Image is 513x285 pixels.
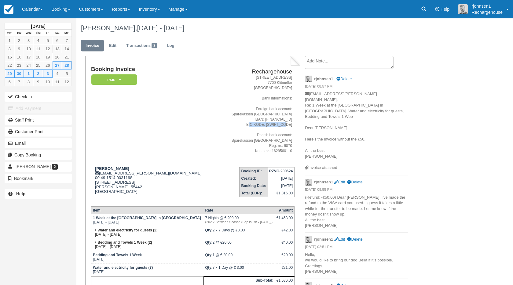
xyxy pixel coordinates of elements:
b: Help [16,191,25,196]
a: 17 [24,53,33,61]
a: 10 [24,45,33,53]
th: Booking Date: [240,182,268,189]
th: Mon [5,30,14,36]
th: Tue [14,30,24,36]
td: [DATE] - [DATE] [91,239,203,251]
a: 3 [24,36,33,45]
p: [EMAIL_ADDRESS][PERSON_NAME][DOMAIN_NAME], Re: 1 Week at the [GEOGRAPHIC_DATA] in [GEOGRAPHIC_DAT... [305,91,408,165]
td: [DATE] - [DATE] [91,214,203,227]
a: 1 [24,69,33,78]
strong: rjohnsen1 [314,180,333,184]
strong: [PERSON_NAME] [95,166,129,171]
th: Sat [53,30,62,36]
a: 12 [62,78,71,86]
div: €1,463.00 [277,216,293,225]
i: Help [435,7,439,11]
a: 28 [62,61,71,69]
div: €20.00 [277,253,293,262]
a: Transactions3 [122,40,162,52]
a: Delete [347,180,362,184]
p: Hello, we would like to bring our dog Bella if it‘s possible. Greetings, [PERSON_NAME] [305,252,408,275]
td: 2 @ €20.00 [204,239,275,251]
a: 16 [14,53,24,61]
div: €42.00 [277,228,293,237]
button: Email [5,138,72,148]
a: 5 [43,36,53,45]
strong: RZVG-200624 [269,169,293,173]
td: €1,586.00 [275,277,295,284]
a: 20 [53,53,62,61]
th: Sub-Total: [204,277,275,284]
a: 19 [43,53,53,61]
a: 27 [53,61,62,69]
td: [DATE] [268,175,295,182]
em: (2025: Between Season (Sep is 6th - [DATE])) [205,220,273,224]
strong: Qty [205,228,213,232]
a: Edit [334,180,345,184]
th: Wed [24,30,33,36]
strong: Qty [205,240,213,245]
strong: Qty [205,253,213,257]
span: [PERSON_NAME] [16,164,51,169]
a: 4 [33,36,43,45]
td: [DATE] [268,182,295,189]
th: Created: [240,175,268,182]
a: 11 [33,45,43,53]
span: Help [441,7,450,12]
a: Staff Print [5,115,72,125]
a: 2 [33,69,43,78]
a: Log [163,40,179,52]
a: 12 [43,45,53,53]
td: 2 x 7 Days @ €3.00 [204,227,275,239]
div: €21.00 [277,265,293,275]
a: 10 [43,78,53,86]
p: Rechargehouse [471,9,503,15]
a: Delete [347,237,362,242]
a: 29 [5,69,14,78]
th: Item [91,207,203,214]
p: (Refund: -€50.00) Dear [PERSON_NAME], I've made the refund to the VISA card you used. I guess it ... [305,195,408,229]
div: Invoice attached [305,165,408,171]
a: 7 [14,78,24,86]
a: Edit [104,40,121,52]
th: Total (EUR): [240,189,268,197]
td: [DATE] - [DATE] [91,227,203,239]
strong: [DATE] [31,24,45,29]
span: 2 [52,164,58,170]
strong: Bedding and Towels 1 Week (2) [97,240,152,245]
strong: Water and electricity for guests (2) [97,228,157,232]
img: checkfront-main-nav-mini-logo.png [4,5,13,14]
a: 25 [33,61,43,69]
a: 6 [5,78,14,86]
a: 14 [62,45,71,53]
a: 24 [24,61,33,69]
a: 9 [33,78,43,86]
th: Rate [204,207,275,214]
h1: [PERSON_NAME], [81,24,456,32]
h2: Rechargehouse [221,69,292,75]
td: €1,816.00 [268,189,295,197]
strong: Qty [205,265,213,270]
strong: 1 Week at the [GEOGRAPHIC_DATA] in [GEOGRAPHIC_DATA] [93,216,201,220]
a: 21 [62,53,71,61]
p: rjohnsen1 [471,3,503,9]
td: 7 x 1 Day @ € 3.00 [204,264,275,276]
img: A1 [458,4,468,14]
td: [DATE] [91,251,203,264]
a: Invoice [81,40,104,52]
a: Customer Print [5,127,72,137]
a: 22 [5,61,14,69]
a: 11 [53,78,62,86]
a: 23 [14,61,24,69]
a: 8 [24,78,33,86]
strong: Water and electricity for guests (7) [93,265,153,270]
h1: Booking Invoice [91,66,219,73]
strong: rjohnsen1 [314,237,333,242]
th: Fri [43,30,53,36]
td: 1 @ € 20.00 [204,251,275,264]
a: 6 [53,36,62,45]
a: 9 [14,45,24,53]
a: 1 [5,36,14,45]
a: 15 [5,53,14,61]
a: Delete [336,77,352,81]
